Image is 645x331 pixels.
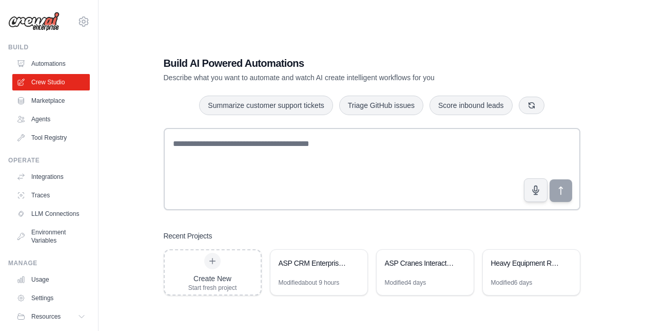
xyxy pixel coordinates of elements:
h3: Recent Projects [164,231,212,241]
a: Agents [12,111,90,127]
div: Modified 4 days [385,279,426,287]
div: ASP CRM Enterprise Bot [279,258,349,268]
div: Modified 6 days [491,279,533,287]
div: ASP Cranes Interactive Sales System - Visual Editor Refresh [385,258,455,268]
div: Create New [188,273,237,284]
div: Build [8,43,90,51]
p: Describe what you want to automate and watch AI create intelligent workflows for you [164,72,509,83]
div: Heavy Equipment Rental Sales Assistant [491,258,561,268]
a: Integrations [12,169,90,185]
span: Resources [31,312,61,321]
button: Triage GitHub issues [339,96,423,115]
a: Environment Variables [12,224,90,249]
button: Summarize customer support tickets [199,96,333,115]
a: Tool Registry [12,130,90,146]
a: Marketplace [12,93,90,109]
a: LLM Connections [12,206,90,222]
div: Modified about 9 hours [279,279,340,287]
a: Traces [12,187,90,204]
div: Start fresh project [188,284,237,292]
h1: Build AI Powered Automations [164,56,509,70]
div: Operate [8,156,90,164]
button: Get new suggestions [519,97,544,114]
a: Crew Studio [12,74,90,90]
a: Usage [12,271,90,288]
button: Click to speak your automation idea [524,178,548,202]
img: Logo [8,12,60,31]
div: Manage [8,259,90,267]
a: Settings [12,290,90,306]
button: Resources [12,308,90,325]
button: Score inbound leads [429,96,513,115]
a: Automations [12,56,90,72]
